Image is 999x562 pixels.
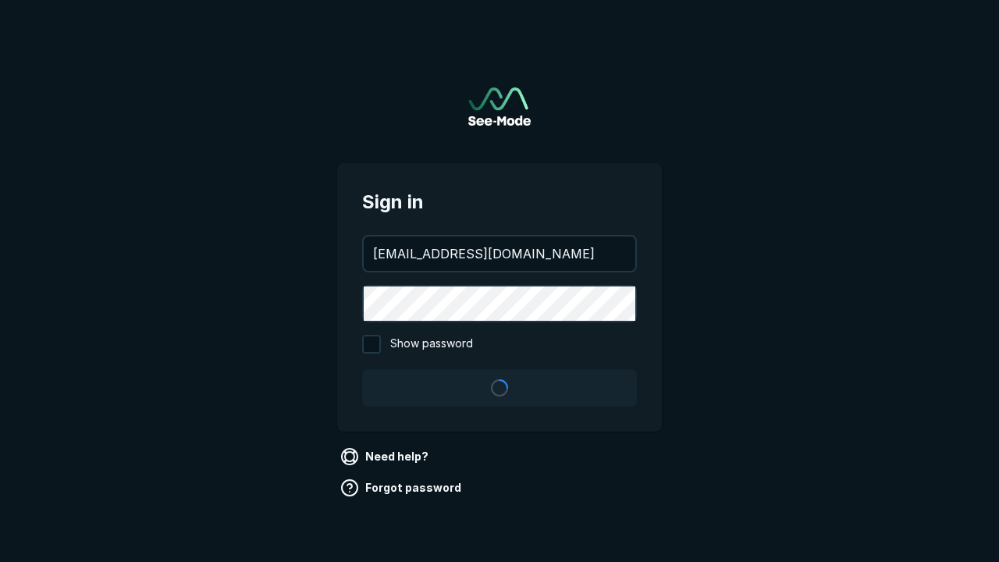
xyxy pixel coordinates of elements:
span: Show password [390,335,473,354]
a: Go to sign in [468,87,531,126]
img: See-Mode Logo [468,87,531,126]
a: Forgot password [337,475,468,500]
input: your@email.com [364,237,635,271]
a: Need help? [337,444,435,469]
span: Sign in [362,188,637,216]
